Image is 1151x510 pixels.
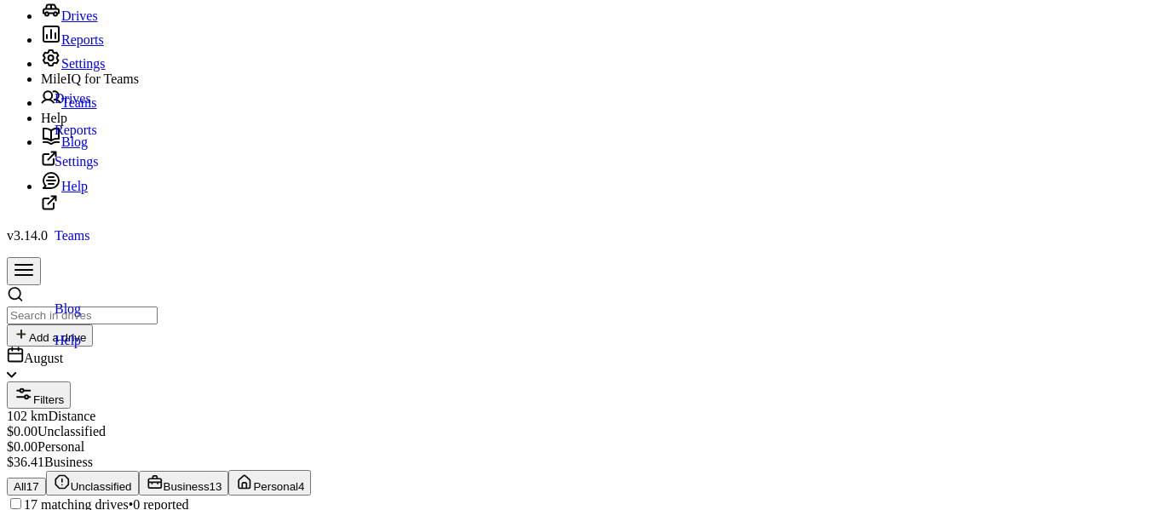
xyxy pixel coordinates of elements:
span: Business [44,455,93,469]
span: $0.00 [7,439,37,454]
span: Blog [55,301,81,316]
a: ReportsReports [41,24,1144,48]
a: TeamsTeams [41,87,1144,111]
span: Help [41,111,67,125]
span: 102 km [7,409,48,423]
button: Unclassified [46,471,139,496]
span: Help [61,179,88,193]
span: Reports [61,32,104,47]
span: Settings [55,154,99,169]
span: Settings [61,56,106,71]
button: Filters [7,381,71,409]
span: Drives [61,9,98,23]
span: 4 [298,480,304,493]
span: August [24,351,63,365]
span: MileIQ for Teams [41,72,139,86]
a: BlogBlog [41,126,1144,170]
span: 13 [210,480,222,493]
span: Blog [61,135,88,149]
span: Drives [55,91,91,106]
span: All [14,480,26,493]
span: Teams [55,228,90,243]
button: All17 [7,478,46,496]
span: Business [164,480,210,493]
span: 17 [26,480,39,493]
span: Unclassified [71,480,132,493]
span: Reports [55,123,97,137]
span: $36.41 [7,455,44,469]
input: Search in drives [7,307,158,324]
p: v3.14.0 [7,228,1144,244]
button: Add a drive [7,324,93,347]
span: $0.00 [7,424,37,438]
button: Personal4 [228,470,311,496]
a: SettingsSettings [41,48,1144,72]
span: Help [55,333,81,347]
span: Personal [253,480,298,493]
a: HelpHelp [41,170,1144,215]
span: Personal [37,439,84,454]
span: Unclassified [37,424,106,438]
span: Distance [48,409,95,423]
button: Business13 [139,471,229,496]
span: Filters [33,393,64,406]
